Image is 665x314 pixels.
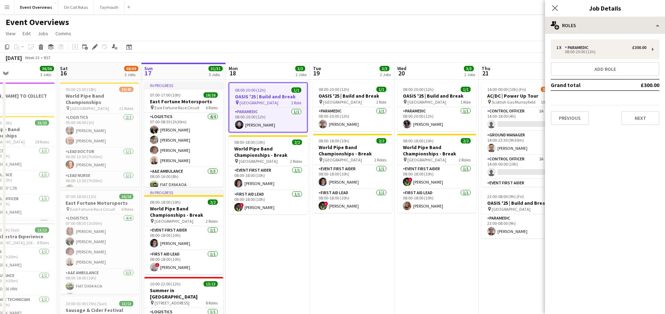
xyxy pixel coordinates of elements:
span: [GEOGRAPHIC_DATA] [323,99,362,105]
div: 3 Jobs [209,72,222,77]
h3: OASIS '25 | Build and Break [229,93,307,100]
div: 3 Jobs [40,72,54,77]
app-job-card: 08:00-18:00 (10h)2/2World Pipe Band Championships - Break [GEOGRAPHIC_DATA]2 RolesEvent First Aid... [313,134,392,213]
h3: OASIS '25 | Build and Break [397,93,476,99]
span: East Fortune Race Circuit [155,105,199,110]
span: 08:00-18:00 (10h) [403,138,434,143]
h3: World Pipe Band Championships [60,93,139,105]
app-card-role: First Aid Lead1/108:00-18:00 (10h)![PERSON_NAME] [313,189,392,213]
span: 18 Roles [541,99,555,105]
span: 13/13 [119,301,133,306]
div: BST [44,55,51,60]
span: Thu [482,65,490,72]
button: On Call Rotas [58,0,94,14]
h3: AC/DC | Power Up Tour [482,93,561,99]
div: 1 x [556,45,565,50]
span: 18 [228,69,238,77]
span: Scottish Gas Murrayfield [492,99,536,105]
app-job-card: 08:00-20:00 (12h)1/1OASIS '25 | Build and Break [GEOGRAPHIC_DATA]1 RoleParamedic1/108:00-20:00 (1... [397,82,476,131]
span: 2 Roles [459,157,471,162]
app-card-role: First Aid Lead1/108:00-18:00 (10h)![PERSON_NAME] [144,250,223,274]
div: 08:00-18:00 (10h)2/2World Pipe Band Championships - Break [GEOGRAPHIC_DATA]2 RolesEvent First Aid... [229,135,308,214]
span: East Fortune Race Circuit [70,207,115,212]
app-card-role: First Aid Lead1/108:00-18:00 (10h)![PERSON_NAME] [229,190,308,214]
app-job-card: 14:00-00:00 (10h) (Fri)59/62AC/DC | Power Up Tour Scottish Gas Murrayfield18 RolesControl Officer... [482,82,561,187]
span: 16/16 [119,194,133,199]
app-job-card: 05:00-23:00 (18h)39/40World Pipe Band Championships [GEOGRAPHIC_DATA]21 RolesLogistics2/205:00-06... [60,82,139,187]
div: Paramedic [565,45,591,50]
app-card-role: Paramedic1/108:00-20:00 (12h)[PERSON_NAME] [397,107,476,131]
span: 2/2 [292,140,302,145]
span: 23/23 [35,120,49,125]
app-card-role: Paramedic1/123:00-08:00 (9h)[PERSON_NAME] [482,214,561,238]
app-card-role: Event First Aider4/414:00-00:00 (10h) [482,179,561,234]
app-card-role: Paramedic1/108:00-20:00 (12h)[PERSON_NAME] [229,108,307,132]
app-card-role: A&E Ambulance3/308:00-16:00 (8h)FIAT DX64 AOA [144,167,223,212]
span: 1 Role [460,99,471,105]
span: 31/31 [208,66,223,71]
span: 08:00-20:00 (12h) [319,87,349,92]
span: 2/2 [461,138,471,143]
div: 08:00-18:00 (10h)2/2World Pipe Band Championships - Break [GEOGRAPHIC_DATA]2 RolesEvent First Aid... [397,134,476,213]
app-card-role: Event First Aider1/108:00-18:00 (10h)[PERSON_NAME] [144,226,223,250]
button: Event Overviews [14,0,58,14]
h3: Sausage & Cider Festival [60,307,139,313]
app-job-card: 08:00-20:00 (12h)1/1OASIS '25 | Build and Break [GEOGRAPHIC_DATA]1 RoleParamedic1/108:00-20:00 (1... [229,82,308,133]
span: 1/1 [461,87,471,92]
h3: OASIS '25 | Build and Break [313,93,392,99]
div: 3 Jobs [125,72,138,77]
app-card-role: Event First Aider1/108:00-18:00 (10h)[PERSON_NAME] [313,165,392,189]
span: Sat [60,65,68,72]
span: 13/13 [204,281,218,287]
span: Comms [55,30,71,37]
span: 1 Role [291,100,301,105]
span: 18 Roles [35,139,49,144]
app-card-role: Lead Doctor1/106:00-13:30 (7h30m)[PERSON_NAME] [60,148,139,172]
button: Taymouth [94,0,125,14]
div: 2 Jobs [464,72,475,77]
span: 23:00-08:00 (9h) (Fri) [487,194,524,199]
h3: OASIS '25 | Build and Break [482,200,561,206]
span: 1 Role [376,99,386,105]
div: In progress [144,190,223,195]
div: 08:00-20:00 (12h)1/1OASIS '25 | Build and Break [GEOGRAPHIC_DATA]1 RoleParamedic1/108:00-20:00 (1... [313,82,392,131]
span: 08:00-18:00 (10h) [234,140,265,145]
span: 3/3 [295,66,305,71]
h3: World Pipe Band Championships - Break [313,144,392,157]
app-card-role: Lead Nurse1/106:00-13:30 (7h30m)[PERSON_NAME] [60,172,139,196]
span: 20 [396,69,406,77]
app-card-role: Control Officer2A0/114:00-00:00 (10h) [482,155,561,179]
div: Roles [545,17,665,34]
app-card-role: A&E Ambulance3/308:00-18:00 (10h)FIAT DX64 AOAFIAT DX65 AAK [60,269,139,313]
span: [GEOGRAPHIC_DATA] [492,207,531,212]
span: Week 33 [23,55,41,60]
td: £300.00 [617,79,659,91]
span: 1/1 [291,87,301,93]
div: 07:00-18:00 (11h)16/16East Fortune Motorsports East Fortune Race Circuit6 RolesLogistics4/407:00-... [60,190,139,294]
span: 08:00-18:00 (10h) [150,199,181,205]
span: [GEOGRAPHIC_DATA] [407,99,446,105]
span: ! [240,203,244,207]
app-card-role: Event First Aider1/108:00-18:00 (10h)![PERSON_NAME] [397,165,476,189]
div: In progress07:00-17:00 (10h)16/16East Fortune Motorsports East Fortune Race Circuit6 RolesLogisti... [144,82,223,187]
a: Comms [53,29,74,38]
span: 05:00-23:00 (18h) [66,87,96,92]
span: 08:00-20:00 (12h) [235,87,266,93]
span: [GEOGRAPHIC_DATA] [70,106,109,111]
app-job-card: 23:00-08:00 (9h) (Fri)1/1OASIS '25 | Build and Break [GEOGRAPHIC_DATA]1 RoleParamedic1/123:00-08:... [482,190,561,238]
span: 21 [480,69,490,77]
span: 08:00-20:00 (12h) [403,87,434,92]
span: 2/2 [208,199,218,205]
span: 21 Roles [119,106,133,111]
h3: Job Details [545,4,665,13]
app-card-role: Ground Manager1/114:00-23:30 (9h30m)[PERSON_NAME] [482,131,561,155]
span: 2 Roles [290,159,302,164]
span: 10:00-22:00 (12h) [150,281,181,287]
span: ! [324,202,328,206]
div: 08:00-20:00 (12h) [556,50,646,54]
span: 16 [59,69,68,77]
span: Edit [23,30,31,37]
